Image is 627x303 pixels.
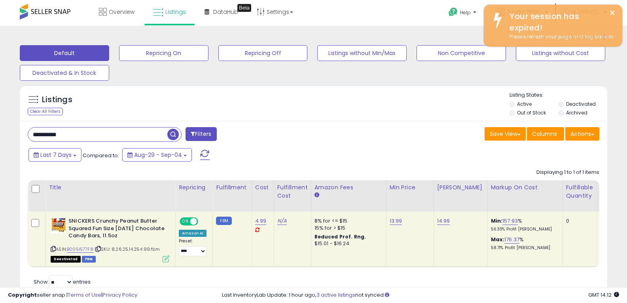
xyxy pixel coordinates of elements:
div: Markup on Cost [491,183,559,192]
b: Reduced Prof. Rng. [314,233,366,240]
strong: Copyright [8,291,37,299]
b: SNICKERS Crunchy Peanut Butter Squared Fun Size [DATE] Chocolate Candy Bars, 11.5oz [68,217,165,242]
button: Repricing Off [218,45,308,61]
b: Min: [491,217,503,225]
div: Tooltip anchor [237,4,251,12]
p: Listing States: [510,91,607,99]
img: 51mYHaNFj0L._SL40_.jpg [51,217,66,233]
div: Amazon AI [179,230,206,237]
span: Listings [165,8,186,16]
button: Actions [565,127,599,141]
div: Amazon Fees [314,183,383,192]
span: All listings that are unavailable for purchase on Amazon for any reason other than out-of-stock [51,256,81,263]
button: Aug-29 - Sep-04 [122,148,192,162]
span: FBM [82,256,96,263]
button: Listings without Min/Max [317,45,407,61]
i: Get Help [448,7,458,17]
div: Min Price [390,183,430,192]
a: 13.99 [390,217,402,225]
button: Non Competitive [417,45,506,61]
span: Overview [109,8,134,16]
small: FBM [216,217,231,225]
a: Privacy Policy [102,291,137,299]
button: × [609,8,616,18]
div: [PERSON_NAME] [437,183,484,192]
div: Your session has expired! [504,11,616,33]
div: Preset: [179,238,206,256]
span: 2025-09-15 14:12 GMT [588,291,619,299]
a: 176.37 [504,236,519,244]
div: % [491,217,557,232]
a: 14.99 [437,217,450,225]
button: Deactivated & In Stock [20,65,109,81]
span: Show: entries [34,278,91,286]
div: ASIN: [51,217,169,261]
div: % [491,236,557,251]
div: Clear All Filters [28,108,63,115]
span: Aug-29 - Sep-04 [134,151,182,159]
div: 0 [566,217,591,225]
p: 58.71% Profit [PERSON_NAME] [491,245,557,251]
div: $15.01 - $16.24 [314,240,380,247]
span: | SKU: 8.26.25.14.25.4.99.fbm [95,246,160,252]
span: OFF [197,218,210,225]
button: Columns [527,127,564,141]
div: Last InventoryLab Update: 1 hour ago, not synced. [222,292,619,299]
span: Last 7 Days [40,151,72,159]
button: Save View [485,127,526,141]
small: Amazon Fees. [314,192,319,199]
span: ON [180,218,190,225]
label: Active [517,101,532,107]
div: Please refresh your page and log back in [504,33,616,41]
button: Repricing On [119,45,208,61]
a: Terms of Use [68,291,101,299]
a: 3 active listings [316,291,355,299]
div: Cost [255,183,271,192]
button: Default [20,45,109,61]
div: Fulfillable Quantity [566,183,593,200]
div: Displaying 1 to 1 of 1 items [536,169,599,176]
button: Listings without Cost [516,45,605,61]
label: Archived [566,109,587,116]
p: 56.33% Profit [PERSON_NAME] [491,227,557,232]
div: 15% for > $15 [314,225,380,232]
a: 4.99 [255,217,267,225]
a: Help [442,1,484,26]
label: Out of Stock [517,109,546,116]
div: Title [49,183,172,192]
span: Columns [532,130,557,138]
span: Help [460,9,471,16]
b: Max: [491,236,505,243]
button: Last 7 Days [28,148,81,162]
span: Compared to: [83,152,119,159]
div: Fulfillment [216,183,248,192]
h5: Listings [42,94,72,105]
div: seller snap | | [8,292,137,299]
a: B005I577F8 [67,246,93,253]
th: The percentage added to the cost of goods (COGS) that forms the calculator for Min & Max prices. [487,180,563,212]
div: Fulfillment Cost [277,183,308,200]
button: Filters [186,127,216,141]
a: 157.93 [502,217,518,225]
span: DataHub [213,8,238,16]
div: 8% for <= $15 [314,217,380,225]
a: N/A [277,217,287,225]
label: Deactivated [566,101,596,107]
div: Repricing [179,183,209,192]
